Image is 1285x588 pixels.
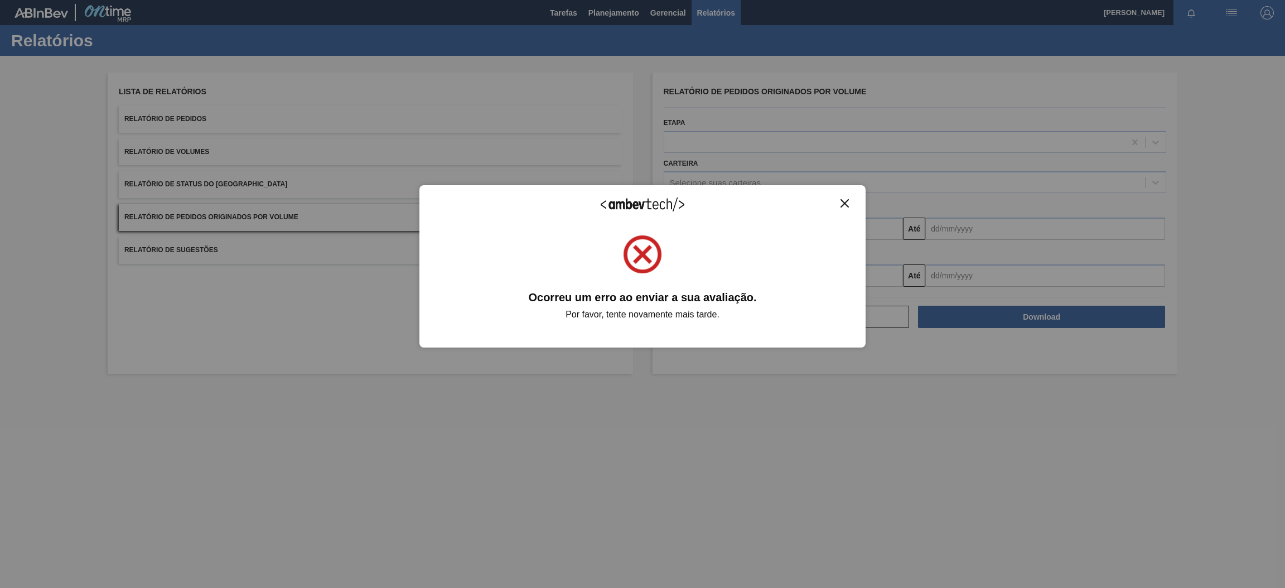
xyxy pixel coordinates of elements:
img: Close [840,199,849,208]
label: Por favor, tente novamente mais tarde. [566,310,719,320]
img: Ícone Check Circle [623,235,662,274]
img: Logo Ambevtech [601,197,684,211]
button: Close [837,199,852,208]
label: Ocorreu um erro ao enviar a sua avaliação. [528,291,756,304]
